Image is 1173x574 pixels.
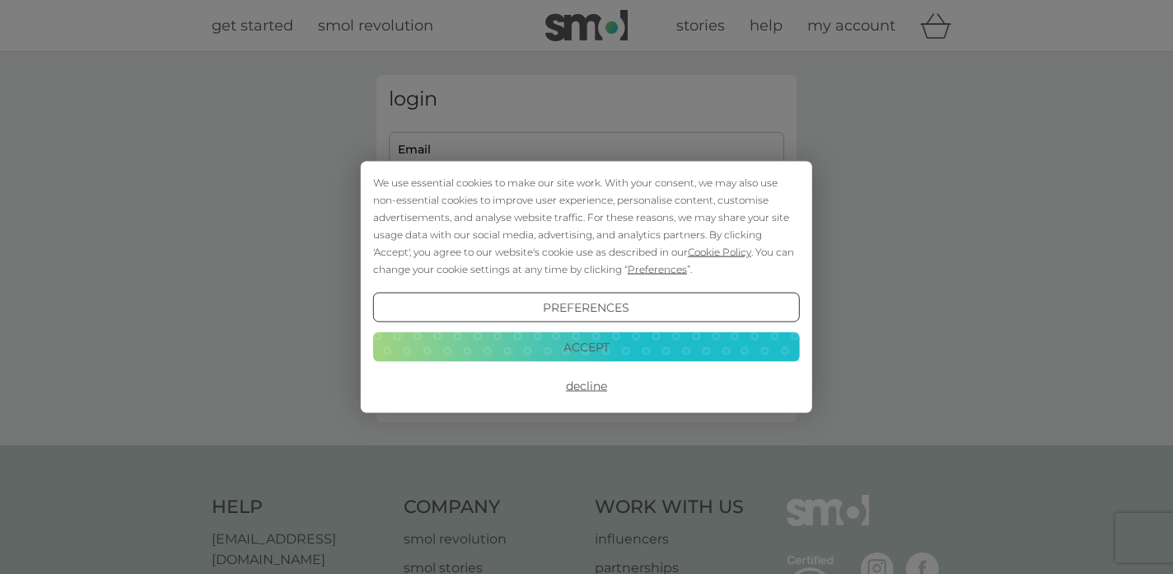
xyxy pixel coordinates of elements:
[688,246,751,258] span: Cookie Policy
[373,293,800,322] button: Preferences
[361,162,812,413] div: Cookie Consent Prompt
[373,332,800,361] button: Accept
[373,371,800,401] button: Decline
[628,263,687,275] span: Preferences
[373,174,800,278] div: We use essential cookies to make our site work. With your consent, we may also use non-essential ...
